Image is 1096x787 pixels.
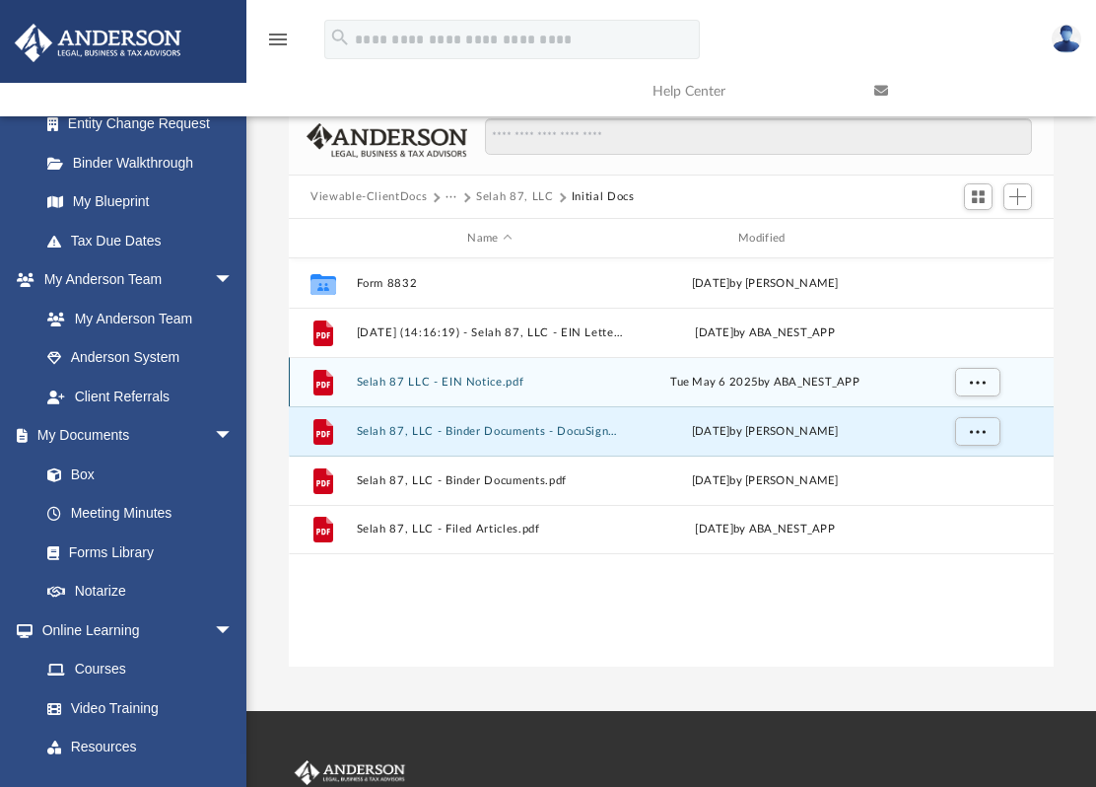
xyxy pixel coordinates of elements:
a: Online Learningarrow_drop_down [14,610,253,650]
button: Selah 87, LLC [476,188,553,206]
button: Form 8832 [357,277,624,290]
button: Selah 87, LLC - Binder Documents.pdf [357,474,624,487]
button: More options [955,368,1000,397]
div: grid [289,258,1054,667]
span: arrow_drop_down [214,416,253,457]
input: Search files and folders [485,118,1032,156]
button: More options [955,417,1000,447]
a: My Anderson Teamarrow_drop_down [14,260,253,300]
a: Courses [28,650,253,689]
div: [DATE] by ABA_NEST_APP [632,521,899,538]
div: [DATE] by ABA_NEST_APP [632,324,899,342]
button: Viewable-ClientDocs [310,188,427,206]
i: menu [266,28,290,51]
a: Forms Library [28,533,243,572]
div: [DATE] by [PERSON_NAME] [632,472,899,490]
div: Tue May 6 2025 by ABA_NEST_APP [632,374,899,392]
a: Meeting Minutes [28,494,253,534]
button: [DATE] (14:16:19) - Selah 87, LLC - EIN Letter from IRS.pdf [357,326,624,339]
a: My Anderson Team [28,299,243,338]
a: My Documentsarrow_drop_down [14,416,253,456]
a: Anderson System [28,338,253,378]
a: My Blueprint [28,182,253,222]
button: Initial Docs [572,188,635,206]
button: Selah 87 LLC - EIN Notice.pdf [357,376,624,389]
a: Client Referrals [28,377,253,416]
img: User Pic [1052,25,1081,53]
button: Switch to Grid View [964,183,993,211]
span: arrow_drop_down [214,260,253,301]
img: Anderson Advisors Platinum Portal [291,760,409,786]
div: [DATE] by [PERSON_NAME] [632,423,899,441]
a: Box [28,455,243,494]
a: Entity Change Request [28,105,263,144]
button: Selah 87, LLC - Binder Documents - DocuSigned.pdf [357,425,624,438]
div: Name [356,230,623,248]
a: Notarize [28,572,253,611]
div: [DATE] by [PERSON_NAME] [632,275,899,293]
i: search [329,27,351,48]
button: ··· [445,188,458,206]
a: Help Center [638,52,859,130]
span: arrow_drop_down [214,610,253,651]
a: Resources [28,728,253,767]
button: Add [1003,183,1033,211]
div: id [907,230,1045,248]
a: Binder Walkthrough [28,143,263,182]
a: Video Training [28,688,243,728]
a: menu [266,37,290,51]
button: Selah 87, LLC - Filed Articles.pdf [357,523,624,536]
div: Modified [631,230,898,248]
div: id [298,230,347,248]
img: Anderson Advisors Platinum Portal [9,24,187,62]
a: Tax Due Dates [28,221,263,260]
